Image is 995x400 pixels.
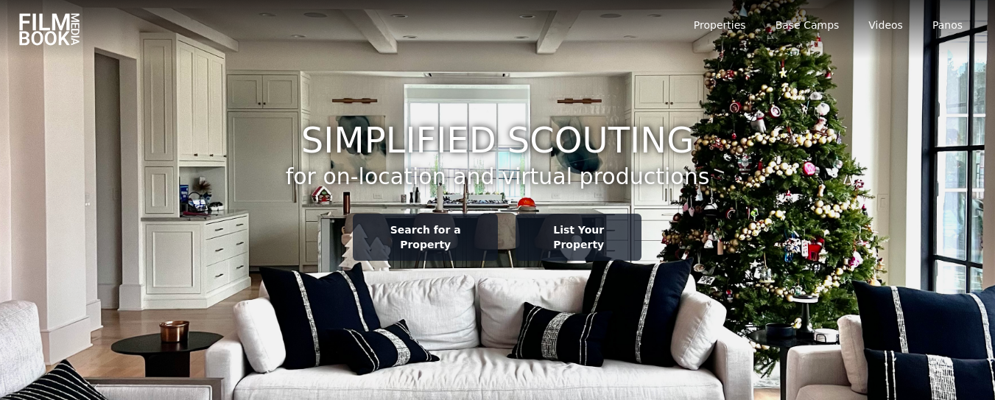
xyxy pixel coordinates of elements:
a: List Your Property [516,214,642,261]
h1: Simplified Scouting [286,122,710,158]
a: Videos [868,18,903,32]
img: Film Book Media Logo [18,12,81,47]
h2: for on-location and virtual productions [286,164,710,190]
a: Properties [694,18,746,32]
a: Panos [932,18,963,32]
a: Base Camps [776,18,840,32]
a: Search for a Property [353,214,497,261]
